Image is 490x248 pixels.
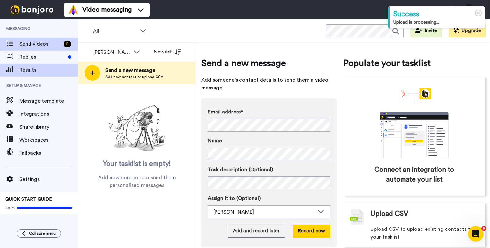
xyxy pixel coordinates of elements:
img: vm-color.svg [68,5,78,15]
button: Newest [149,45,186,58]
span: Your tasklist is empty! [103,159,171,169]
span: Upload CSV to upload existing contacts to your tasklist [370,225,479,241]
button: Invite [410,24,442,37]
span: Replies [19,53,65,61]
label: Assign it to (Optional) [208,195,330,202]
span: Send videos [19,40,61,48]
div: 2 [64,41,71,47]
span: Add new contacts to send them personalised messages [87,174,186,189]
span: Settings [19,175,78,183]
span: Populate your tasklist [343,57,485,70]
button: Record now [293,225,330,238]
label: Email address* [208,108,330,116]
span: 100% [5,205,15,210]
div: [PERSON_NAME] [213,208,314,216]
span: Upload CSV [370,209,408,219]
span: Fallbacks [19,149,78,157]
span: Name [208,137,222,145]
span: Add new contact or upload CSV [105,74,163,79]
span: Connect an integration to automate your list [371,165,458,184]
span: Message template [19,97,78,105]
button: Add and record later [228,225,285,238]
div: [PERSON_NAME] [93,48,130,56]
span: Video messaging [82,5,132,14]
span: Workspaces [19,136,78,144]
span: Integrations [19,110,78,118]
span: Results [19,66,78,74]
span: Send a new message [105,66,163,74]
button: Upgrade [449,24,486,37]
img: ready-set-action.png [105,102,169,154]
span: Share library [19,123,78,131]
label: Task description (Optional) [208,166,330,173]
span: QUICK START GUIDE [5,197,52,202]
span: 6 [481,226,486,231]
div: Upload is processing... [393,19,481,26]
img: csv-grey.png [350,209,364,225]
span: Add someone's contact details to send them a video message [201,76,337,92]
div: animation [366,88,463,159]
img: bj-logo-header-white.svg [8,5,56,14]
span: Collapse menu [29,231,56,236]
div: Success [393,9,481,19]
span: All [93,27,136,35]
button: Collapse menu [17,229,61,238]
iframe: Intercom live chat [468,226,484,242]
span: Send a new message [201,57,337,70]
